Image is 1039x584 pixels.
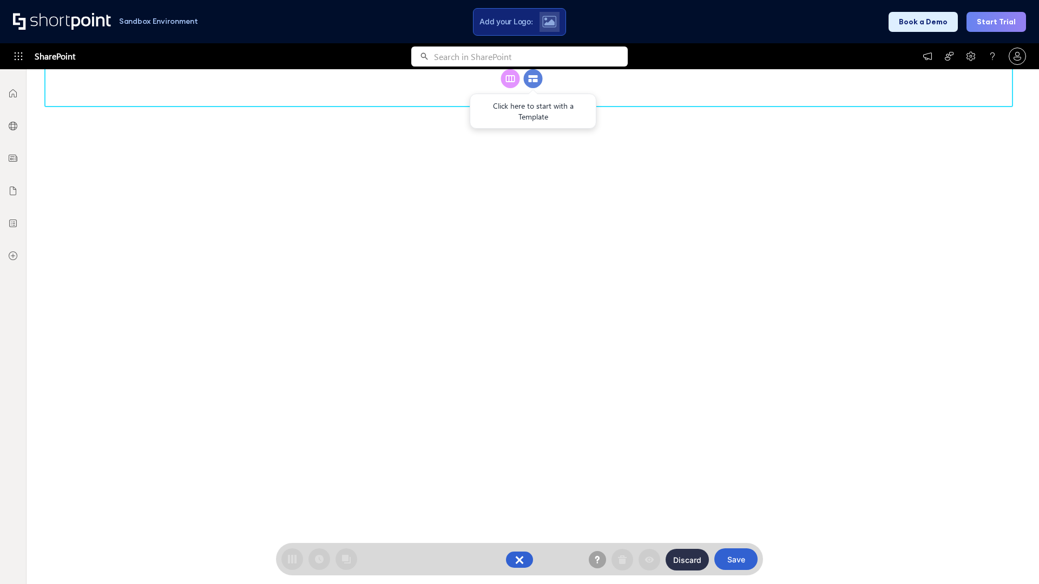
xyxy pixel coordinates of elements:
h1: Sandbox Environment [119,18,198,24]
iframe: Chat Widget [985,532,1039,584]
button: Start Trial [966,12,1026,32]
button: Save [714,548,758,570]
input: Search in SharePoint [434,47,628,67]
button: Book a Demo [889,12,958,32]
button: Discard [666,549,709,570]
span: SharePoint [35,43,75,69]
img: Upload logo [542,16,556,28]
span: Add your Logo: [479,17,532,26]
